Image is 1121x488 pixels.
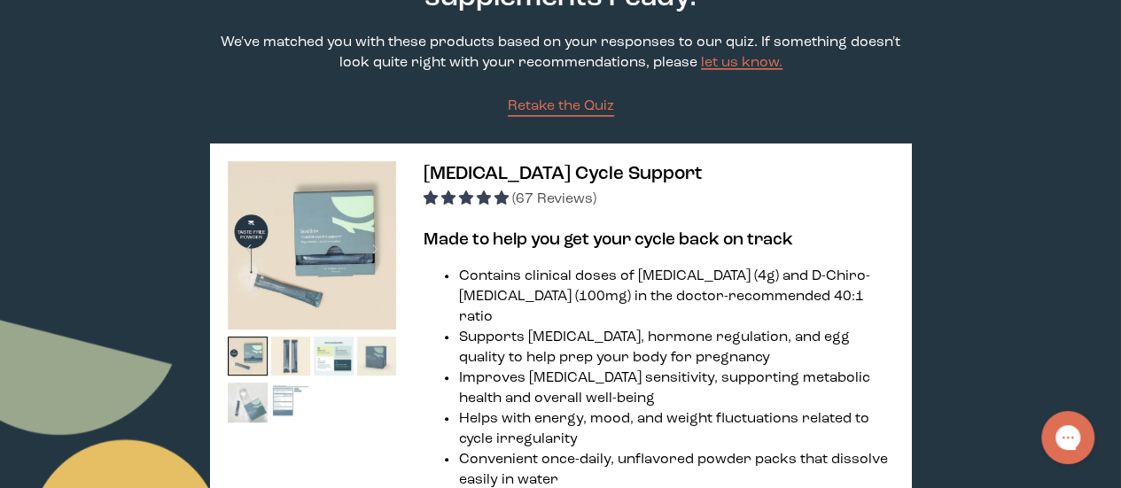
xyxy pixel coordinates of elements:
[508,99,614,113] span: Retake the Quiz
[511,192,596,206] span: (67 Reviews)
[458,368,892,409] li: Improves [MEDICAL_DATA] sensitivity, supporting metabolic health and overall well-being
[508,97,614,117] a: Retake the Quiz
[210,33,910,74] p: We've matched you with these products based on your responses to our quiz. If something doesn't l...
[423,165,701,183] span: [MEDICAL_DATA] Cycle Support
[357,337,397,376] img: thumbnail image
[228,161,396,329] img: thumbnail image
[458,409,892,450] li: Helps with energy, mood, and weight fluctuations related to cycle irregularity
[701,56,782,70] a: let us know.
[228,337,268,376] img: thumbnail image
[458,267,892,328] li: Contains clinical doses of [MEDICAL_DATA] (4g) and D-Chiro-[MEDICAL_DATA] (100mg) in the doctor-r...
[423,228,892,252] h3: Made to help you get your cycle back on track
[271,383,311,422] img: thumbnail image
[314,337,354,376] img: thumbnail image
[228,383,268,422] img: thumbnail image
[458,328,892,368] li: Supports [MEDICAL_DATA], hormone regulation, and egg quality to help prep your body for pregnancy
[271,337,311,376] img: thumbnail image
[423,192,511,206] span: 4.91 stars
[1032,405,1103,470] iframe: Gorgias live chat messenger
